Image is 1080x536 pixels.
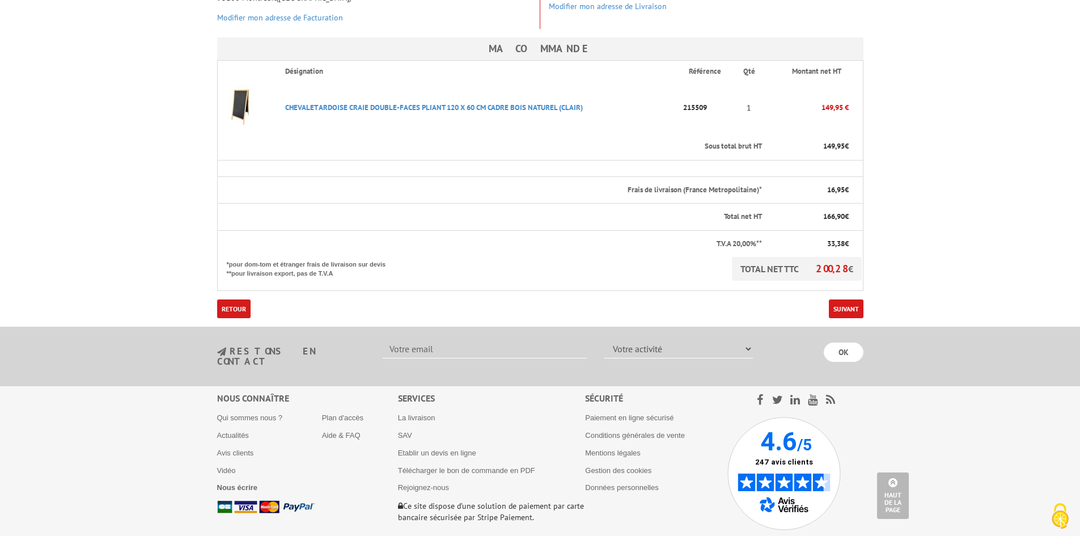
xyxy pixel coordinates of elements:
[217,466,236,475] a: Vidéo
[585,431,685,440] a: Conditions générales de vente
[217,299,251,318] a: Retour
[217,392,398,405] div: Nous connaître
[398,413,435,422] a: La livraison
[227,257,397,278] p: *pour dom-tom et étranger frais de livraison sur devis **pour livraison export, pas de T.V.A
[727,417,841,530] img: Avis Vérifiés - 4.6 sur 5 - 247 avis clients
[218,85,263,130] img: CHEVALET ARDOISE CRAIE DOUBLE-FACES PLIANT 120 X 60 CM CADRE BOIS NATUREL (CLAIR)
[398,431,412,440] a: SAV
[322,431,361,440] a: Aide & FAQ
[217,347,226,357] img: newsletter.jpg
[877,472,909,519] a: Haut de la page
[398,483,449,492] a: Rejoignez-nous
[734,82,763,133] td: 1
[1046,502,1074,530] img: Cookies (fenêtre modale)
[680,61,735,82] th: Référence
[734,61,763,82] th: Qté
[585,466,651,475] a: Gestion des cookies
[772,212,849,222] p: €
[322,413,363,422] a: Plan d'accès
[217,413,283,422] a: Qui sommes nous ?
[217,37,863,60] h3: Ma commande
[827,239,845,248] span: 33,38
[276,61,680,82] th: Désignation
[398,466,535,475] a: Télécharger le bon de commande en PDF
[585,413,674,422] a: Paiement en ligne sécurisé
[1040,497,1080,536] button: Cookies (fenêtre modale)
[772,141,849,152] p: €
[772,185,849,196] p: €
[549,1,667,11] a: Modifier mon adresse de Livraison
[217,12,343,23] a: Modifier mon adresse de Facturation
[217,204,763,231] th: Total net HT
[827,185,845,195] span: 16,95
[772,66,862,77] p: Montant net HT
[585,449,641,457] a: Mentions légales
[585,392,727,405] div: Sécurité
[227,239,762,250] p: T.V.A 20,00%**
[217,449,254,457] a: Avis clients
[823,141,845,151] span: 149,95
[217,176,763,204] th: Frais de livraison (France Metropolitaine)*
[383,339,587,358] input: Votre email
[217,483,258,492] a: Nous écrire
[763,98,849,117] p: 149,95 €
[824,343,863,362] input: OK
[829,299,863,318] a: Suivant
[285,103,583,112] a: CHEVALET ARDOISE CRAIE DOUBLE-FACES PLIANT 120 X 60 CM CADRE BOIS NATUREL (CLAIR)
[585,483,658,492] a: Données personnelles
[823,212,845,221] span: 166,90
[772,239,849,250] p: €
[398,500,586,523] p: Ce site dispose d’une solution de paiement par carte bancaire sécurisée par Stripe Paiement.
[217,431,249,440] a: Actualités
[398,449,476,457] a: Etablir un devis en ligne
[398,392,586,405] div: Services
[680,98,735,117] p: 215509
[217,133,763,160] th: Sous total brut HT
[816,262,848,275] span: 200,28
[732,257,862,281] p: TOTAL NET TTC €
[217,347,366,366] h3: restons en contact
